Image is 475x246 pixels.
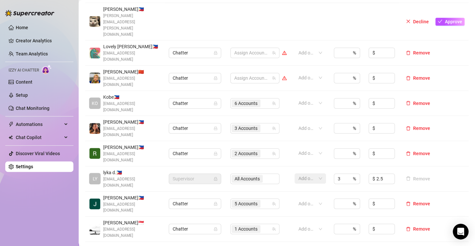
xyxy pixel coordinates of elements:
[282,51,287,55] span: warning
[9,122,14,127] span: thunderbolt
[16,35,68,46] a: Creator Analytics
[453,224,468,239] div: Open Intercom Messenger
[103,226,161,239] span: [EMAIL_ADDRESS][DOMAIN_NAME]
[235,150,257,157] span: 2 Accounts
[403,200,433,208] button: Remove
[413,126,430,131] span: Remove
[5,10,54,16] img: logo-BBDzfeDw.svg
[103,43,161,50] span: Lovely [PERSON_NAME] 🇵🇭
[103,101,161,113] span: [EMAIL_ADDRESS][DOMAIN_NAME]
[214,51,218,55] span: lock
[103,68,161,75] span: [PERSON_NAME] 🇨🇳
[103,176,161,189] span: [EMAIL_ADDRESS][DOMAIN_NAME]
[103,194,161,201] span: [PERSON_NAME] 🇵🇭
[103,93,161,101] span: Kobe 🇵🇭
[406,227,410,231] span: delete
[9,135,13,140] img: Chat Copilot
[89,198,100,209] img: Jai Mata
[406,51,410,55] span: delete
[403,74,433,82] button: Remove
[406,19,410,24] span: close
[235,225,257,233] span: 1 Accounts
[403,18,431,26] button: Decline
[103,126,161,138] span: [EMAIL_ADDRESS][DOMAIN_NAME]
[232,200,260,208] span: 5 Accounts
[445,19,462,24] span: Approve
[92,100,98,107] span: KO
[272,51,276,55] span: team
[406,76,410,80] span: delete
[435,18,465,26] button: Approve
[103,201,161,214] span: [EMAIL_ADDRESS][DOMAIN_NAME]
[413,151,430,156] span: Remove
[406,101,410,105] span: delete
[413,201,430,206] span: Remove
[16,132,62,143] span: Chat Copilot
[173,199,217,209] span: Chatter
[89,48,100,58] img: Lovely Gablines
[438,19,442,24] span: check
[403,49,433,57] button: Remove
[235,200,257,207] span: 5 Accounts
[413,75,430,81] span: Remove
[16,92,28,98] a: Setup
[232,99,260,107] span: 6 Accounts
[214,202,218,206] span: lock
[214,177,218,181] span: lock
[403,150,433,157] button: Remove
[173,149,217,158] span: Chatter
[16,79,32,85] a: Content
[103,75,161,88] span: [EMAIL_ADDRESS][DOMAIN_NAME]
[103,151,161,163] span: [EMAIL_ADDRESS][DOMAIN_NAME]
[173,48,217,58] span: Chatter
[16,119,62,130] span: Automations
[173,123,217,133] span: Chatter
[235,100,257,107] span: 6 Accounts
[232,150,260,157] span: 2 Accounts
[103,118,161,126] span: [PERSON_NAME] 🇵🇭
[173,73,217,83] span: Chatter
[89,148,100,159] img: Riza Joy Barrera
[403,175,433,183] button: Remove
[214,227,218,231] span: lock
[282,76,287,80] span: warning
[406,151,410,156] span: delete
[89,72,100,83] img: Yvanne Pingol
[413,50,430,55] span: Remove
[16,151,60,156] a: Discover Viral Videos
[214,76,218,80] span: lock
[413,19,429,24] span: Decline
[406,126,410,131] span: delete
[89,224,100,235] img: Wyne
[413,226,430,232] span: Remove
[89,123,100,134] img: Aliyah Espiritu
[406,201,410,206] span: delete
[16,25,28,30] a: Home
[9,67,39,73] span: Izzy AI Chatter
[272,227,276,231] span: team
[103,6,161,13] span: [PERSON_NAME] 🇵🇭
[214,126,218,130] span: lock
[214,101,218,105] span: lock
[103,13,161,37] span: [PERSON_NAME][EMAIL_ADDRESS][PERSON_NAME][DOMAIN_NAME]
[173,98,217,108] span: Chatter
[103,219,161,226] span: [PERSON_NAME] 🇸🇬
[103,50,161,63] span: [EMAIL_ADDRESS][DOMAIN_NAME]
[232,124,260,132] span: 3 Accounts
[403,124,433,132] button: Remove
[403,99,433,107] button: Remove
[272,126,276,130] span: team
[235,125,257,132] span: 3 Accounts
[89,16,100,27] img: Vincent Ong
[173,224,217,234] span: Chatter
[16,106,49,111] a: Chat Monitoring
[16,51,48,56] a: Team Analytics
[42,65,52,74] img: AI Chatter
[232,225,260,233] span: 1 Accounts
[103,144,161,151] span: [PERSON_NAME] 🇵🇭
[403,225,433,233] button: Remove
[272,152,276,155] span: team
[103,169,161,176] span: lyka d. 🇵🇭
[173,174,217,184] span: Supervisor
[214,152,218,155] span: lock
